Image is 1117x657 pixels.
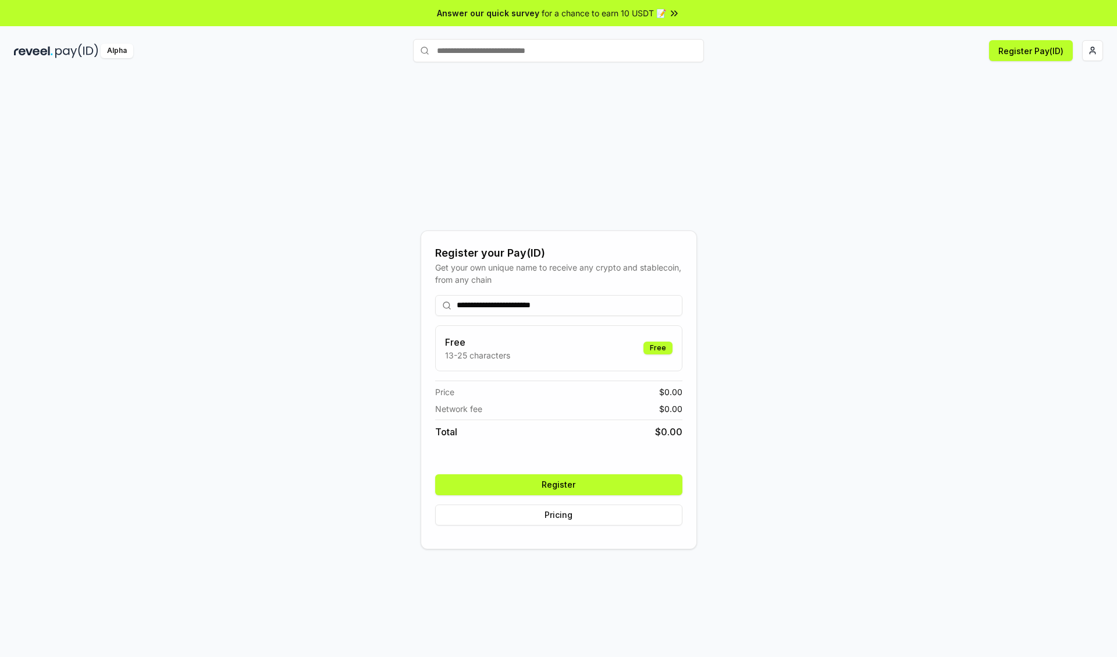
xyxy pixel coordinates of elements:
[55,44,98,58] img: pay_id
[435,403,482,415] span: Network fee
[437,7,539,19] span: Answer our quick survey
[989,40,1073,61] button: Register Pay(ID)
[542,7,666,19] span: for a chance to earn 10 USDT 📝
[435,425,457,439] span: Total
[435,386,454,398] span: Price
[643,342,673,354] div: Free
[659,386,682,398] span: $ 0.00
[435,245,682,261] div: Register your Pay(ID)
[445,349,510,361] p: 13-25 characters
[101,44,133,58] div: Alpha
[14,44,53,58] img: reveel_dark
[435,505,682,525] button: Pricing
[445,335,510,349] h3: Free
[655,425,682,439] span: $ 0.00
[435,261,682,286] div: Get your own unique name to receive any crypto and stablecoin, from any chain
[659,403,682,415] span: $ 0.00
[435,474,682,495] button: Register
